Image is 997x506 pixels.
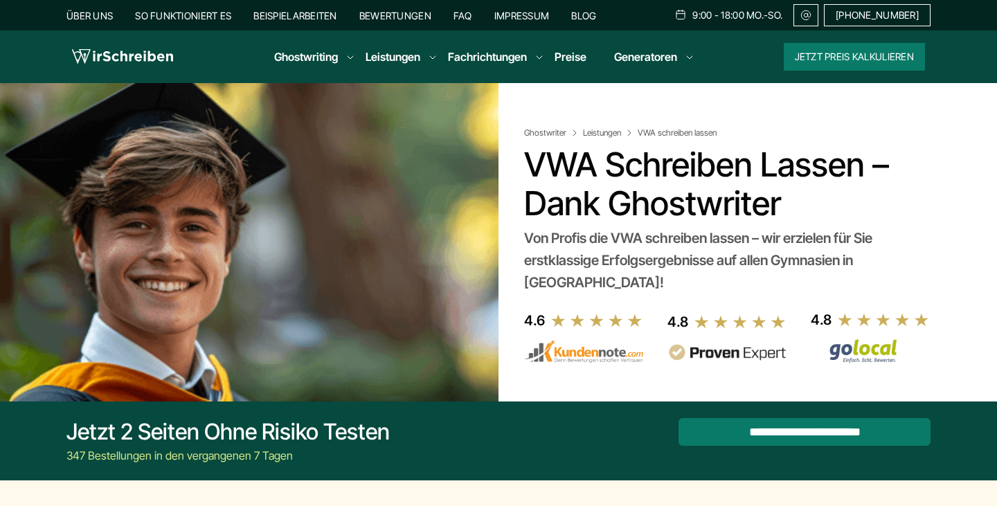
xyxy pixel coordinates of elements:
div: 4.8 [667,311,688,333]
a: Leistungen [583,127,635,138]
img: Schedule [674,9,687,20]
img: logo wirschreiben [72,46,173,67]
img: Email [800,10,812,21]
div: 4.6 [524,309,545,332]
a: FAQ [453,10,472,21]
div: 347 Bestellungen in den vergangenen 7 Tagen [66,447,390,464]
img: stars [837,312,930,327]
span: VWA schreiben lassen [638,127,717,138]
span: 9:00 - 18:00 Mo.-So. [692,10,782,21]
a: Ghostwriter [524,127,580,138]
a: Fachrichtungen [448,48,527,65]
img: kundennote [524,340,643,363]
span: [PHONE_NUMBER] [836,10,919,21]
a: So funktioniert es [135,10,231,21]
a: Über uns [66,10,113,21]
img: stars [550,313,643,328]
a: Leistungen [366,48,420,65]
div: 4.8 [811,309,832,331]
a: Preise [555,50,586,64]
a: Bewertungen [359,10,431,21]
a: Generatoren [614,48,677,65]
div: Von Profis die VWA schreiben lassen – wir erzielen für Sie erstklassige Erfolgsergebnisse auf all... [524,227,925,293]
a: [PHONE_NUMBER] [824,4,931,26]
button: Jetzt Preis kalkulieren [784,43,925,71]
a: Blog [571,10,596,21]
img: Wirschreiben Bewertungen [811,338,930,363]
img: provenexpert reviews [667,344,787,361]
div: Jetzt 2 Seiten ohne Risiko testen [66,418,390,446]
a: Ghostwriting [274,48,338,65]
h1: VWA Schreiben Lassen – Dank Ghostwriter [524,145,925,223]
img: stars [694,314,787,329]
a: Beispielarbeiten [253,10,336,21]
a: Impressum [494,10,550,21]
